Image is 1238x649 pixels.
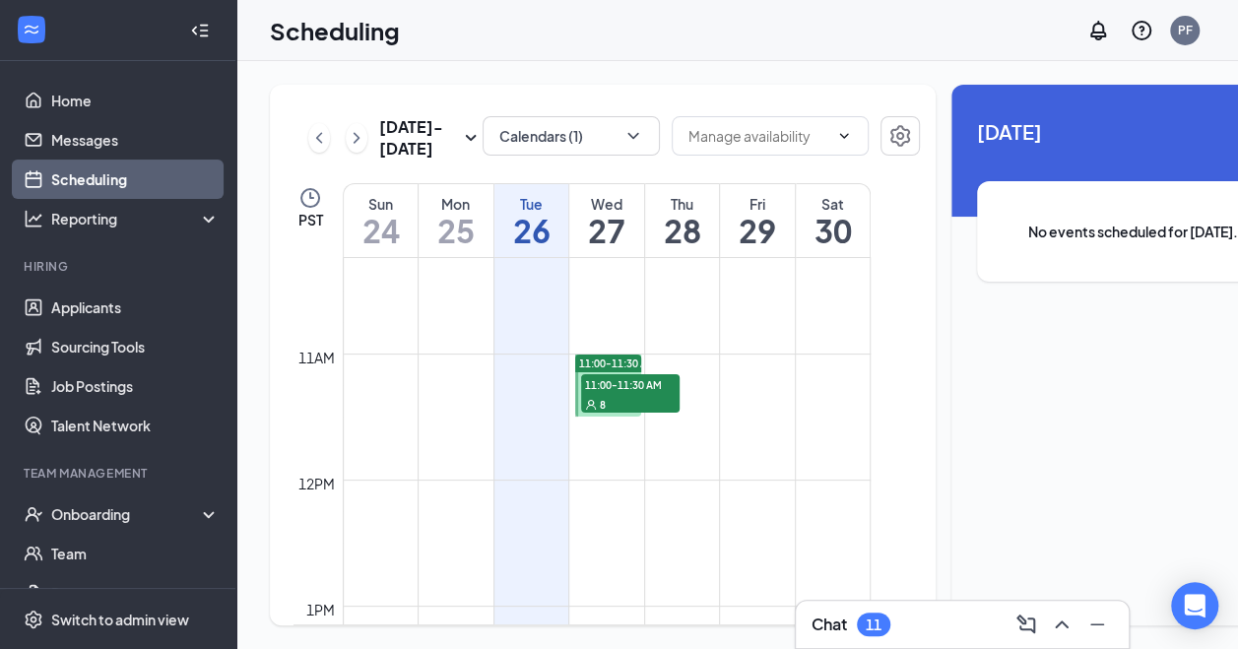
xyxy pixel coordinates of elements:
a: Applicants [51,288,220,327]
svg: ChevronLeft [309,126,329,150]
span: 8 [600,398,606,412]
h1: Scheduling [270,14,400,47]
div: Mon [419,194,493,214]
a: August 28, 2025 [645,184,720,257]
div: Wed [569,194,644,214]
a: Talent Network [51,406,220,445]
span: PST [298,210,323,229]
a: Team [51,534,220,573]
a: August 27, 2025 [569,184,644,257]
a: Sourcing Tools [51,327,220,366]
svg: ChevronRight [347,126,366,150]
svg: Minimize [1085,613,1109,636]
div: Team Management [24,465,216,482]
div: 12pm [294,473,339,494]
svg: User [585,399,597,411]
svg: SmallChevronDown [459,126,483,150]
a: August 26, 2025 [494,184,569,257]
div: Tue [494,194,569,214]
div: Sun [344,194,418,214]
svg: ChevronDown [623,126,643,146]
svg: Collapse [190,21,210,40]
h1: 25 [419,214,493,247]
a: Job Postings [51,366,220,406]
svg: Clock [298,186,322,210]
span: 11:00-11:30 AM [579,357,656,370]
svg: QuestionInfo [1130,19,1153,42]
div: PF [1178,22,1193,38]
div: Switch to admin view [51,610,189,629]
h1: 28 [645,214,720,247]
h3: [DATE] - [DATE] [379,116,459,160]
div: 11am [294,347,339,368]
div: Fri [720,194,795,214]
svg: UserCheck [24,504,43,524]
div: Reporting [51,209,221,228]
button: Minimize [1081,609,1113,640]
h1: 29 [720,214,795,247]
a: Messages [51,120,220,160]
button: Calendars (1)ChevronDown [483,116,660,156]
button: Settings [880,116,920,156]
a: August 24, 2025 [344,184,418,257]
a: August 30, 2025 [796,184,870,257]
div: Open Intercom Messenger [1171,582,1218,629]
div: 11 [866,617,881,633]
svg: Analysis [24,209,43,228]
button: ChevronRight [346,123,367,153]
svg: Settings [24,610,43,629]
svg: ComposeMessage [1014,613,1038,636]
div: Thu [645,194,720,214]
h1: 30 [796,214,870,247]
button: ComposeMessage [1010,609,1042,640]
div: Sat [796,194,870,214]
svg: Settings [888,124,912,148]
button: ChevronLeft [308,123,330,153]
svg: ChevronDown [836,128,852,144]
a: August 29, 2025 [720,184,795,257]
h3: Chat [812,614,847,635]
h1: 26 [494,214,569,247]
a: Home [51,81,220,120]
h1: 27 [569,214,644,247]
h1: 24 [344,214,418,247]
svg: Notifications [1086,19,1110,42]
button: ChevronUp [1046,609,1077,640]
svg: WorkstreamLogo [22,20,41,39]
input: Manage availability [688,125,828,147]
a: Documents [51,573,220,613]
div: Onboarding [51,504,203,524]
a: Settings [880,116,920,160]
a: August 25, 2025 [419,184,493,257]
div: 1pm [302,599,339,620]
a: Scheduling [51,160,220,199]
div: Hiring [24,258,216,275]
span: 11:00-11:30 AM [581,374,680,394]
svg: ChevronUp [1050,613,1074,636]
